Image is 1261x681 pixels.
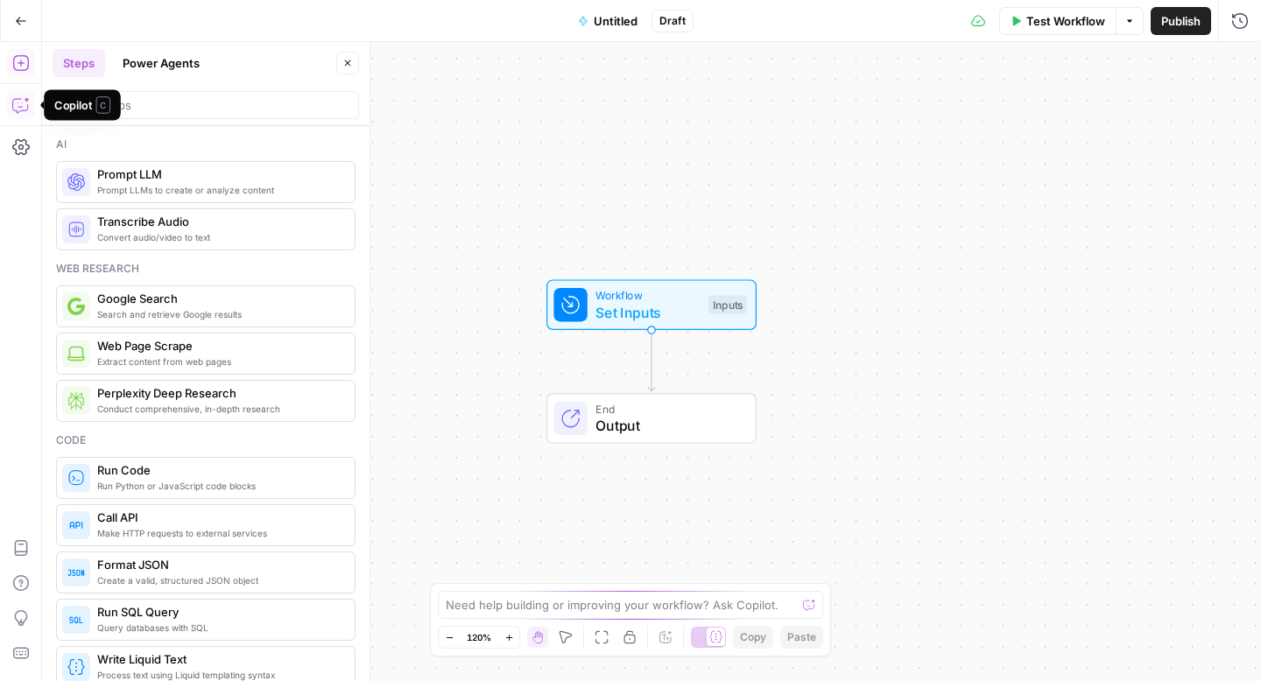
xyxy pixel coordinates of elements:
div: WorkflowSet InputsInputs [489,279,814,330]
g: Edge from start to end [648,330,654,391]
span: Google Search [97,290,341,307]
span: Untitled [594,12,638,30]
span: End [595,400,738,417]
span: Perplexity Deep Research [97,384,341,402]
div: Copilot [53,96,109,113]
span: Call API [97,509,341,526]
span: Write Liquid Text [97,650,341,668]
button: Paste [780,626,823,649]
div: EndOutput [489,393,814,444]
span: Extract content from web pages [97,355,341,369]
span: Transcribe Audio [97,213,341,230]
button: Power Agents [112,49,210,77]
span: Workflow [595,287,700,304]
div: Web research [56,261,356,277]
span: Convert audio/video to text [97,230,341,244]
button: Untitled [567,7,648,35]
span: Paste [787,629,816,645]
span: Prompt LLMs to create or analyze content [97,183,341,197]
span: Prompt LLM [97,165,341,183]
div: Inputs [708,295,747,314]
span: Run SQL Query [97,603,341,621]
span: Run Python or JavaScript code blocks [97,479,341,493]
div: Code [56,432,356,448]
span: Create a valid, structured JSON object [97,573,341,587]
button: Copy [733,626,773,649]
span: Test Workflow [1026,12,1105,30]
span: C [95,96,110,113]
span: Make HTTP requests to external services [97,526,341,540]
span: Output [595,415,738,436]
span: Search and retrieve Google results [97,307,341,321]
span: Format JSON [97,556,341,573]
span: Conduct comprehensive, in-depth research [97,402,341,416]
button: Publish [1151,7,1211,35]
span: Run Code [97,461,341,479]
span: Web Page Scrape [97,337,341,355]
span: Draft [659,13,686,29]
span: 120% [467,630,491,644]
div: Ai [56,137,356,152]
button: Steps [53,49,105,77]
span: Set Inputs [595,302,700,323]
span: Publish [1161,12,1201,30]
span: Query databases with SQL [97,621,341,635]
input: Search steps [60,96,351,114]
span: Copy [740,629,766,645]
button: Test Workflow [999,7,1116,35]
